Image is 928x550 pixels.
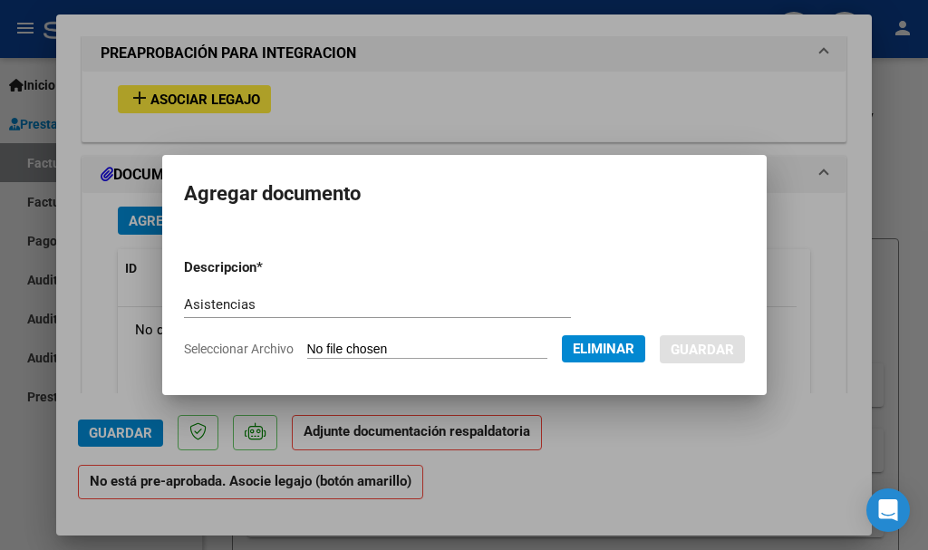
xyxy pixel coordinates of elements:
[184,257,353,278] p: Descripcion
[573,341,634,357] span: Eliminar
[562,335,645,362] button: Eliminar
[671,342,734,358] span: Guardar
[660,335,745,363] button: Guardar
[866,488,910,532] div: Open Intercom Messenger
[184,342,294,356] span: Seleccionar Archivo
[184,177,745,211] h2: Agregar documento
